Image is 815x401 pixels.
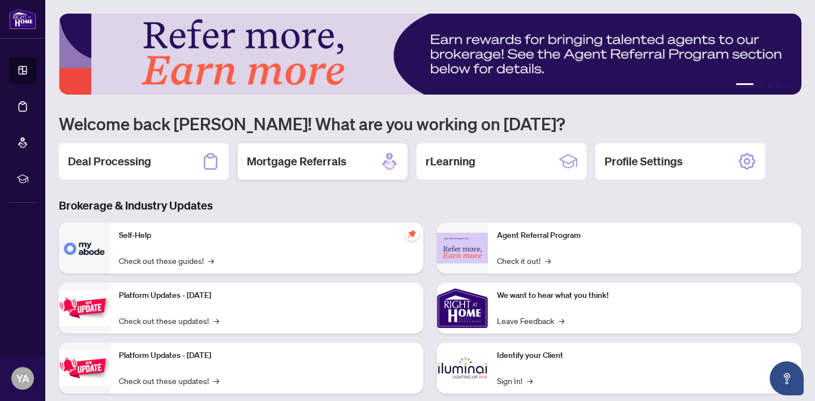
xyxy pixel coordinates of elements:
p: Identify your Client [497,349,792,362]
span: → [213,314,219,327]
a: Leave Feedback→ [497,314,564,327]
button: 4 [777,83,781,88]
p: Platform Updates - [DATE] [119,289,414,302]
button: 5 [786,83,790,88]
a: Check out these updates!→ [119,314,219,327]
h1: Welcome back [PERSON_NAME]! What are you working on [DATE]? [59,113,801,134]
p: Platform Updates - [DATE] [119,349,414,362]
img: Agent Referral Program [437,233,488,264]
button: 3 [767,83,772,88]
img: We want to hear what you think! [437,283,488,334]
a: Sign In!→ [497,374,533,387]
span: → [213,374,219,387]
span: YA [16,370,29,386]
img: Identify your Client [437,343,488,394]
h2: rLearning [426,153,475,169]
img: Platform Updates - July 21, 2025 [59,290,110,326]
h2: Profile Settings [604,153,683,169]
button: 1 [736,83,754,88]
p: Self-Help [119,229,414,242]
a: Check out these guides!→ [119,254,214,267]
img: Platform Updates - July 8, 2025 [59,350,110,386]
span: → [527,374,533,387]
p: Agent Referral Program [497,229,792,242]
span: → [208,254,214,267]
img: logo [9,8,36,29]
h2: Deal Processing [68,153,151,169]
span: → [545,254,551,267]
span: → [559,314,564,327]
h3: Brokerage & Industry Updates [59,198,801,214]
span: pushpin [405,227,419,241]
img: Self-Help [59,223,110,274]
a: Check it out!→ [497,254,551,267]
button: 2 [758,83,763,88]
p: We want to hear what you think! [497,289,792,302]
h2: Mortgage Referrals [247,153,346,169]
a: Check out these updates!→ [119,374,219,387]
img: Slide 0 [59,14,801,95]
button: Open asap [770,361,804,395]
